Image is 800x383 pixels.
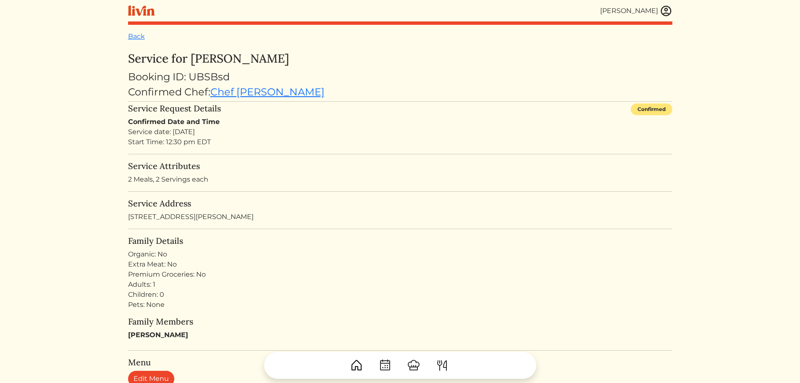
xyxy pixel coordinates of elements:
[631,103,672,115] div: Confirmed
[378,359,392,372] img: CalendarDots-5bcf9d9080389f2a281d69619e1c85352834be518fbc73d9501aef674afc0d57.svg
[128,317,672,327] h5: Family Members
[128,198,672,222] div: [STREET_ADDRESS][PERSON_NAME]
[128,85,672,100] div: Confirmed Chef:
[128,52,672,66] h3: Service for [PERSON_NAME]
[600,6,658,16] div: [PERSON_NAME]
[128,331,188,339] strong: [PERSON_NAME]
[660,5,672,17] img: user_account-e6e16d2ec92f44fc35f99ef0dc9cddf60790bfa021a6ecb1c896eb5d2907b31c.svg
[128,249,672,259] div: Organic: No
[210,86,325,98] a: Chef [PERSON_NAME]
[128,127,672,147] div: Service date: [DATE] Start Time: 12:30 pm EDT
[128,118,220,126] strong: Confirmed Date and Time
[350,359,363,372] img: House-9bf13187bcbb5817f509fe5e7408150f90897510c4275e13d0d5fca38e0b5951.svg
[128,280,672,310] div: Adults: 1 Children: 0 Pets: None
[128,174,672,185] p: 2 Meals, 2 Servings each
[128,32,145,40] a: Back
[407,359,420,372] img: ChefHat-a374fb509e4f37eb0702ca99f5f64f3b6956810f32a249b33092029f8484b388.svg
[128,259,672,269] div: Extra Meat: No
[128,69,672,85] div: Booking ID: UBSBsd
[128,161,672,171] h5: Service Attributes
[128,236,672,246] h5: Family Details
[128,198,672,209] h5: Service Address
[128,5,155,16] img: livin-logo-a0d97d1a881af30f6274990eb6222085a2533c92bbd1e4f22c21b4f0d0e3210c.svg
[435,359,449,372] img: ForkKnife-55491504ffdb50bab0c1e09e7649658475375261d09fd45db06cec23bce548bf.svg
[128,103,221,114] h5: Service Request Details
[128,269,672,280] div: Premium Groceries: No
